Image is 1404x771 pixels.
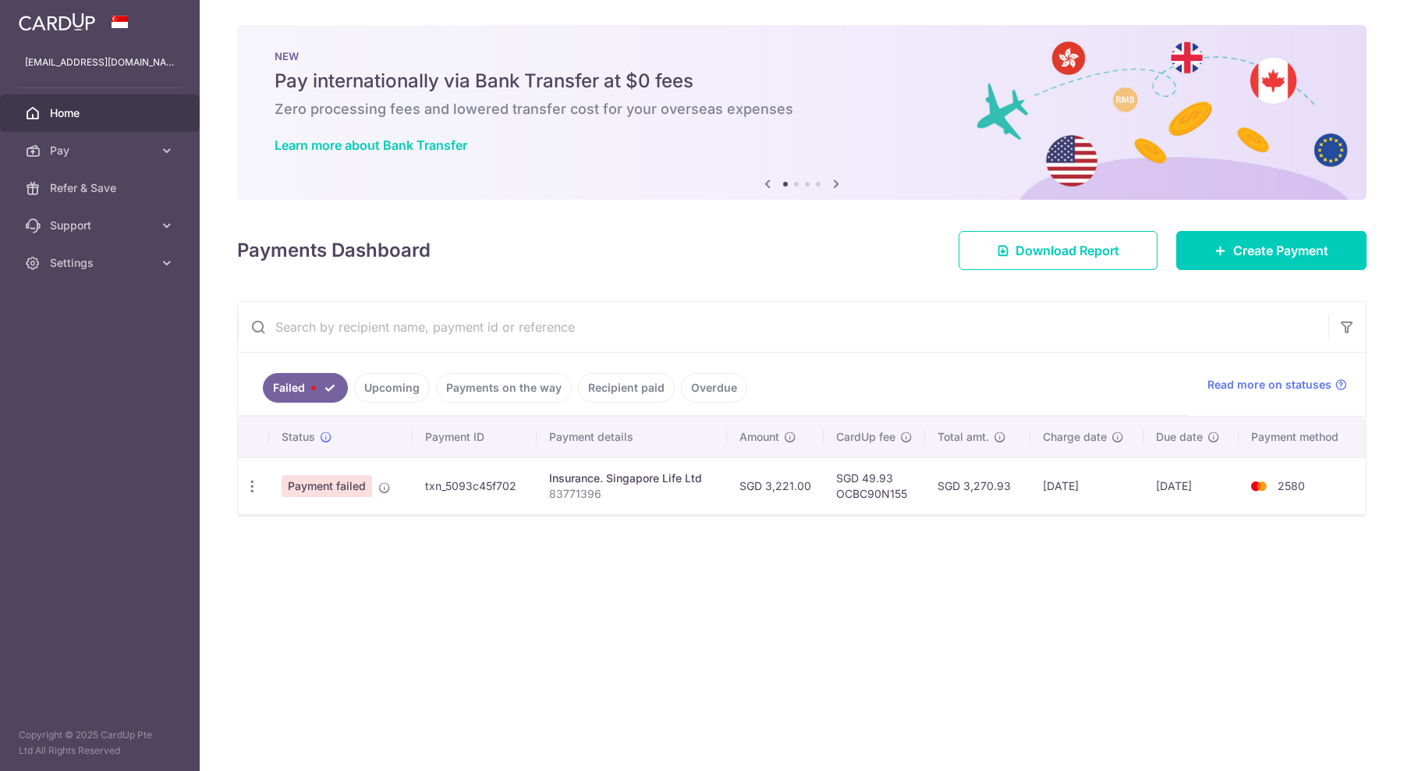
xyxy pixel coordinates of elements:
td: [DATE] [1143,457,1239,514]
img: Bank transfer banner [237,25,1367,200]
span: Payment failed [282,475,372,497]
a: Learn more about Bank Transfer [275,137,467,153]
a: Create Payment [1176,231,1367,270]
span: Pay [50,143,153,158]
a: Upcoming [354,373,430,403]
span: Download Report [1016,241,1119,260]
iframe: Opens a widget where you can find more information [1303,724,1388,763]
span: 2580 [1278,479,1305,492]
th: Payment details [537,417,727,457]
span: Charge date [1043,429,1107,445]
div: Insurance. Singapore Life Ltd [549,471,714,486]
td: txn_5093c45f702 [413,457,537,514]
td: SGD 3,270.93 [925,457,1030,514]
input: Search by recipient name, payment id or reference [238,302,1328,352]
a: Failed [263,373,348,403]
td: SGD 49.93 OCBC90N155 [824,457,925,514]
span: Due date [1156,429,1203,445]
th: Payment method [1239,417,1366,457]
span: Refer & Save [50,180,153,196]
a: Download Report [959,231,1158,270]
span: CardUp fee [836,429,895,445]
img: Bank Card [1243,477,1275,496]
h5: Pay internationally via Bank Transfer at $0 fees [275,69,1329,94]
td: [DATE] [1030,457,1143,514]
a: Overdue [681,373,747,403]
h4: Payments Dashboard [237,236,431,265]
p: 83771396 [549,486,714,502]
span: Total amt. [938,429,989,445]
a: Payments on the way [436,373,572,403]
p: NEW [275,50,1329,62]
span: Read more on statuses [1207,377,1331,393]
span: Amount [739,429,779,445]
a: Recipient paid [578,373,675,403]
span: Home [50,105,153,121]
h6: Zero processing fees and lowered transfer cost for your overseas expenses [275,100,1329,119]
span: Support [50,218,153,233]
span: Settings [50,255,153,271]
span: Status [282,429,315,445]
span: Create Payment [1233,241,1328,260]
a: Read more on statuses [1207,377,1347,393]
img: CardUp [19,12,95,31]
td: SGD 3,221.00 [727,457,824,514]
p: [EMAIL_ADDRESS][DOMAIN_NAME] [25,55,175,70]
th: Payment ID [413,417,537,457]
